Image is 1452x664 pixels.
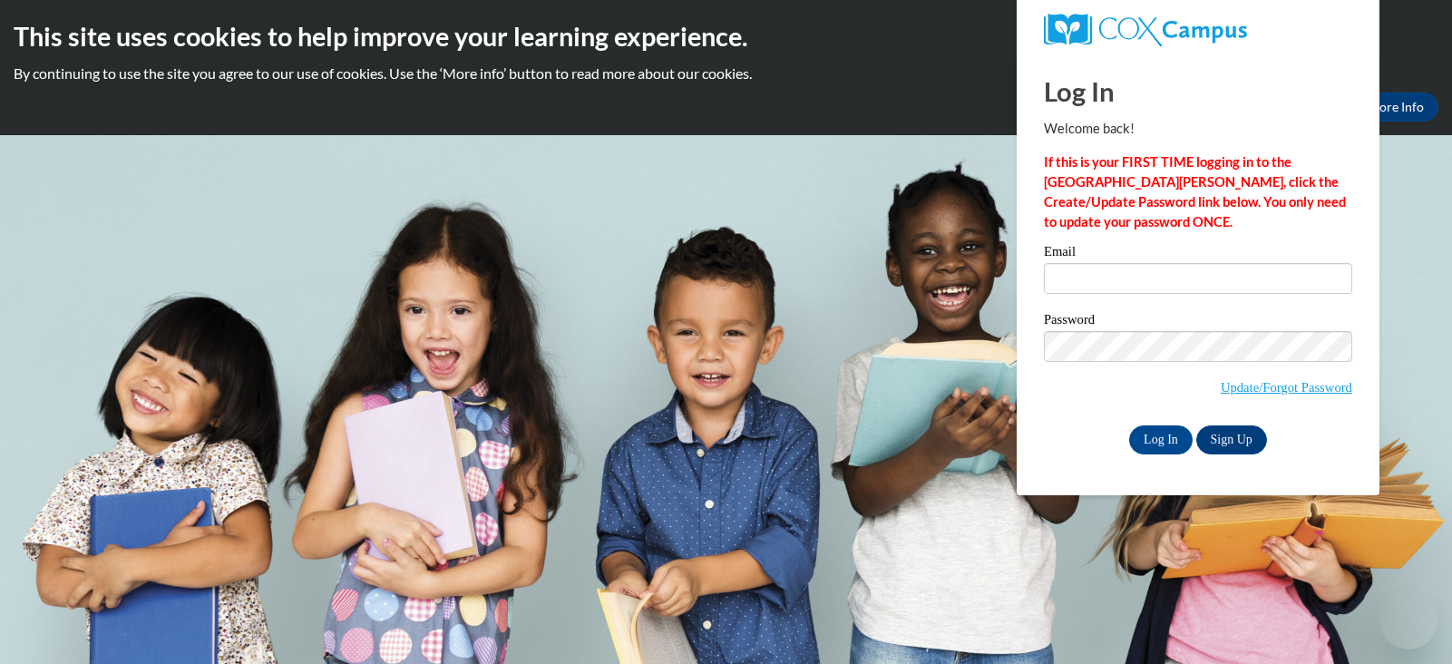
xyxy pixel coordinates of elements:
[1044,313,1352,331] label: Password
[1044,73,1352,110] h1: Log In
[1044,14,1247,46] img: COX Campus
[14,18,1438,54] h2: This site uses cookies to help improve your learning experience.
[1196,425,1267,454] a: Sign Up
[14,63,1438,83] p: By continuing to use the site you agree to our use of cookies. Use the ‘More info’ button to read...
[1044,119,1352,139] p: Welcome back!
[1221,380,1352,395] a: Update/Forgot Password
[1353,93,1438,122] a: More Info
[1129,425,1193,454] input: Log In
[1044,154,1346,229] strong: If this is your FIRST TIME logging in to the [GEOGRAPHIC_DATA][PERSON_NAME], click the Create/Upd...
[1044,14,1352,46] a: COX Campus
[1379,591,1437,649] iframe: Button to launch messaging window
[1044,245,1352,263] label: Email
